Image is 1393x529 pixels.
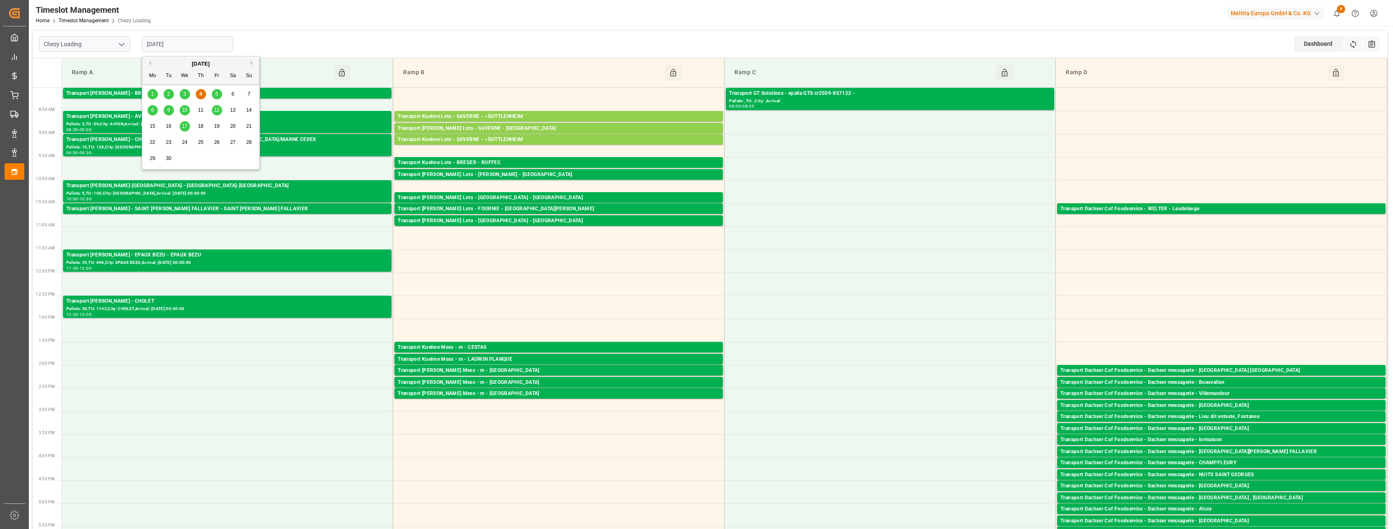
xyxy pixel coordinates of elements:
[741,104,742,108] div: -
[66,190,388,197] div: Pallets: 5,TU: 100,City: [GEOGRAPHIC_DATA],Arrival: [DATE] 00:00:00
[164,137,174,148] div: Choose Tuesday, September 23rd, 2025
[398,352,720,359] div: Pallets: 1,TU: 31,City: [GEOGRAPHIC_DATA],Arrival: [DATE] 00:00:00
[398,167,720,174] div: Pallets: ,TU: 67,City: RUFFEC,Arrival: [DATE] 00:00:00
[66,136,388,144] div: Transport [PERSON_NAME] - CHENNEVIERES/[GEOGRAPHIC_DATA] - [GEOGRAPHIC_DATA]/MARNE CEDEX
[228,89,238,99] div: Choose Saturday, September 6th, 2025
[1060,402,1382,410] div: Transport Dachser Cof Foodservice - Dachser messagerie - [GEOGRAPHIC_DATA]
[1060,471,1382,479] div: Transport Dachser Cof Foodservice - Dachser messagerie - NUITS SAINT GEORGES
[398,144,720,151] div: Pallets: 2,TU: ,City: ~[GEOGRAPHIC_DATA],Arrival: [DATE] 00:00:00
[80,313,91,316] div: 13:00
[142,36,233,52] input: DD-MM-YYYY
[398,121,720,128] div: Pallets: ,TU: 58,City: ~[GEOGRAPHIC_DATA],Arrival: [DATE] 00:00:00
[246,123,251,129] span: 21
[398,367,720,375] div: Transport [PERSON_NAME] Mess - m - [GEOGRAPHIC_DATA]
[180,89,190,99] div: Choose Wednesday, September 3rd, 2025
[398,205,720,213] div: Transport [PERSON_NAME] Lots - FOURNIE - [GEOGRAPHIC_DATA][PERSON_NAME]
[148,121,158,132] div: Choose Monday, September 15th, 2025
[167,91,170,97] span: 2
[729,104,741,108] div: 08:00
[182,123,187,129] span: 17
[66,113,388,121] div: Transport [PERSON_NAME] - AVION - AVION
[1060,413,1382,421] div: Transport Dachser Cof Foodservice - Dachser messagerie - Lieu dit enteste, Fontanes
[228,121,238,132] div: Choose Saturday, September 20th, 2025
[1060,390,1382,398] div: Transport Dachser Cof Foodservice - Dachser messagerie - Villemandeur
[66,251,388,259] div: Transport [PERSON_NAME] - EPAUX BEZU - EPAUX BEZU
[398,390,720,398] div: Transport [PERSON_NAME] Mess - m - [GEOGRAPHIC_DATA]
[1294,36,1344,52] div: Dashboard
[180,121,190,132] div: Choose Wednesday, September 17th, 2025
[66,151,78,155] div: 09:00
[78,151,80,155] div: -
[251,61,256,66] button: Next Month
[400,65,664,80] div: Ramp B
[80,197,91,201] div: 10:30
[78,128,80,132] div: -
[148,105,158,115] div: Choose Monday, September 8th, 2025
[729,89,1051,98] div: Transport GT Solutions - epalia GTS cr2509-857122 -
[36,176,55,181] span: 10:00 AM
[164,105,174,115] div: Choose Tuesday, September 9th, 2025
[1346,4,1365,23] button: Help Center
[398,379,720,387] div: Transport [PERSON_NAME] Mess - m - [GEOGRAPHIC_DATA]
[230,139,235,145] span: 27
[66,144,388,151] div: Pallets: 16,TU: 128,City: [GEOGRAPHIC_DATA]/MARNE CEDEX,Arrival: [DATE] 00:00:00
[80,266,91,270] div: 12:00
[1060,375,1382,382] div: Pallets: 2,TU: 11,City: [GEOGRAPHIC_DATA] [GEOGRAPHIC_DATA],Arrival: [DATE] 00:00:00
[150,155,155,161] span: 29
[78,266,80,270] div: -
[39,338,55,343] span: 1:30 PM
[198,107,203,113] span: 11
[729,98,1051,105] div: Pallets: ,TU: ,City: ,Arrival:
[145,86,257,167] div: month 2025-09
[39,107,55,112] span: 8:30 AM
[1060,205,1382,213] div: Transport Dachser Cof Foodservice - WELTER - Leudelange
[36,292,55,296] span: 12:30 PM
[166,139,171,145] span: 23
[180,71,190,81] div: We
[398,113,720,121] div: Transport Kuehne Lots - SAVERNE - ~DUTTLENHEIM
[39,130,55,135] span: 9:00 AM
[1060,482,1382,490] div: Transport Dachser Cof Foodservice - Dachser messagerie - [GEOGRAPHIC_DATA]
[142,60,259,68] div: [DATE]
[742,104,754,108] div: 08:30
[180,137,190,148] div: Choose Wednesday, September 24th, 2025
[1060,490,1382,497] div: Pallets: 1,TU: 35,City: [GEOGRAPHIC_DATA],Arrival: [DATE] 00:00:00
[182,139,187,145] span: 24
[36,223,55,227] span: 11:00 AM
[1060,444,1382,451] div: Pallets: 2,TU: 10,City: [GEOGRAPHIC_DATA],Arrival: [DATE] 00:00:00
[244,89,254,99] div: Choose Sunday, September 7th, 2025
[1227,7,1324,19] div: Melitta Europa GmbH & Co. KG
[1060,410,1382,417] div: Pallets: 1,TU: 12,City: [GEOGRAPHIC_DATA],Arrival: [DATE] 00:00:00
[66,313,78,316] div: 12:30
[216,91,218,97] span: 5
[66,182,388,190] div: Transport [PERSON_NAME]-[GEOGRAPHIC_DATA] - [GEOGRAPHIC_DATA]-[GEOGRAPHIC_DATA]
[398,217,720,225] div: Transport [PERSON_NAME] Lots - [GEOGRAPHIC_DATA] - [GEOGRAPHIC_DATA]
[398,398,720,405] div: Pallets: ,TU: 10,City: [GEOGRAPHIC_DATA],Arrival: [DATE] 00:00:00
[398,355,720,364] div: Transport Kuehne Mess - m - LAUWIN PLANQUE
[196,137,206,148] div: Choose Thursday, September 25th, 2025
[198,123,203,129] span: 18
[1060,479,1382,486] div: Pallets: 1,TU: 20,City: NUITS SAINT GEORGES,Arrival: [DATE] 00:00:00
[248,91,251,97] span: 7
[164,71,174,81] div: Tu
[1060,421,1382,428] div: Pallets: ,TU: 55,City: Lieu dit [GEOGRAPHIC_DATA], [GEOGRAPHIC_DATA],Arrival: [DATE] 00:00:00
[80,128,91,132] div: 09:00
[164,89,174,99] div: Choose Tuesday, September 2nd, 2025
[196,89,206,99] div: Choose Thursday, September 4th, 2025
[214,107,219,113] span: 12
[196,121,206,132] div: Choose Thursday, September 18th, 2025
[1060,459,1382,467] div: Transport Dachser Cof Foodservice - Dachser messagerie - CHAMPFLEURY
[164,121,174,132] div: Choose Tuesday, September 16th, 2025
[151,91,154,97] span: 1
[1060,513,1382,520] div: Pallets: ,TU: 96,City: [GEOGRAPHIC_DATA],Arrival: [DATE] 00:00:00
[398,179,720,186] div: Pallets: ,TU: 91,City: [GEOGRAPHIC_DATA],Arrival: [DATE] 00:00:00
[183,91,186,97] span: 3
[66,266,78,270] div: 11:30
[1060,213,1382,220] div: Pallets: 6,TU: 94,City: [GEOGRAPHIC_DATA],Arrival: [DATE] 00:00:00
[1060,456,1382,463] div: Pallets: 3,TU: ,City: [GEOGRAPHIC_DATA][PERSON_NAME],Arrival: [DATE] 00:00:00
[1060,379,1382,387] div: Transport Dachser Cof Foodservice - Dachser messagerie - Beauvallon
[1060,467,1382,474] div: Pallets: ,TU: 90,City: [GEOGRAPHIC_DATA],Arrival: [DATE] 00:00:00
[66,297,388,306] div: Transport [PERSON_NAME] - CHOLET
[1062,65,1327,80] div: Ramp D
[39,384,55,389] span: 2:30 PM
